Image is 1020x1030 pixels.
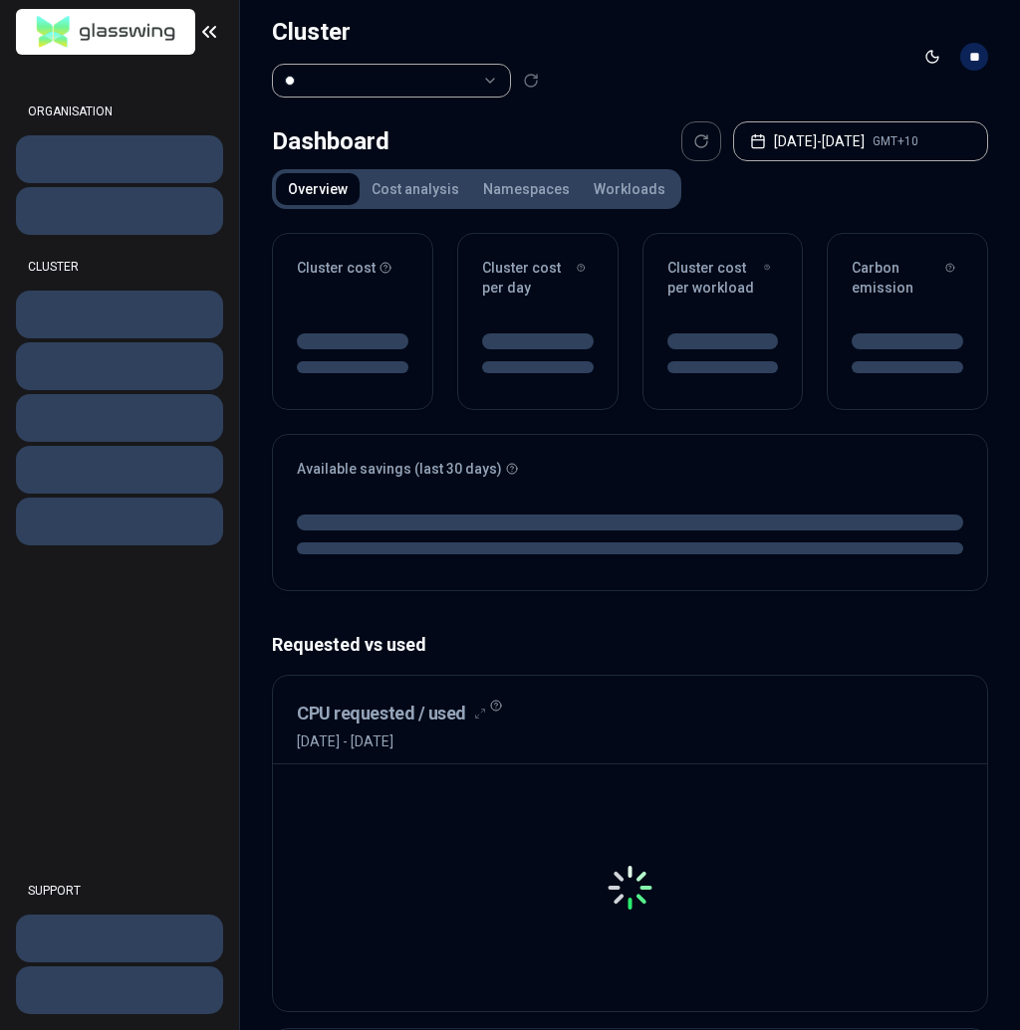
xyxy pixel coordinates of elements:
[272,64,511,98] button: Select a value
[297,459,963,479] div: Available savings (last 30 days)
[482,258,594,298] div: Cluster cost per day
[16,247,223,287] div: CLUSTER
[272,16,539,48] h1: Cluster
[667,258,779,298] div: Cluster cost per workload
[272,121,389,161] div: Dashboard
[272,631,988,659] p: Requested vs used
[873,133,918,149] span: GMT+10
[29,9,183,56] img: GlassWing
[360,173,471,205] button: Cost analysis
[733,121,988,161] button: [DATE]-[DATE]GMT+10
[16,92,223,131] div: ORGANISATION
[16,871,223,911] div: SUPPORT
[297,258,408,278] div: Cluster cost
[582,173,677,205] button: Workloads
[471,173,582,205] button: Namespaces
[297,700,466,727] h3: CPU requested / used
[297,731,486,751] span: [DATE] - [DATE]
[276,173,360,205] button: Overview
[852,258,963,298] div: Carbon emission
